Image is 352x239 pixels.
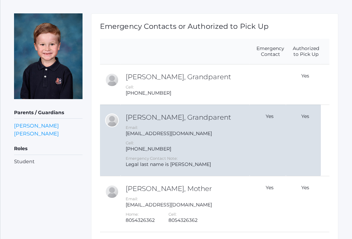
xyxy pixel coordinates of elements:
[286,105,321,176] td: Yes
[250,39,286,64] th: Emergency Contact
[126,125,138,130] label: Email:
[14,107,83,119] h5: Parents / Guardians
[14,122,59,130] a: [PERSON_NAME]
[14,158,83,166] li: Student
[126,212,138,217] label: Home:
[168,217,198,223] div: 8054326362
[105,185,119,199] div: Lauren Smith
[126,131,248,136] div: [EMAIL_ADDRESS][DOMAIN_NAME]
[14,13,83,99] img: Theodore Smith
[286,39,321,64] th: Authorized to Pick Up
[126,202,248,208] div: [EMAIL_ADDRESS][DOMAIN_NAME]
[286,64,321,105] td: Yes
[250,105,286,176] td: Yes
[126,90,171,96] div: [PHONE_NUMBER]
[100,22,329,30] h1: Emergency Contacts or Authorized to Pick Up
[126,73,248,81] h2: [PERSON_NAME], Grandparent
[126,113,248,121] h2: [PERSON_NAME], Grandparent
[126,217,155,223] div: 8054326362
[105,113,119,127] div: Kimber Van Tassell
[168,212,176,217] label: Cell:
[126,162,248,167] div: Legal last name is [PERSON_NAME]
[286,176,321,232] td: Yes
[126,141,134,145] label: Cell:
[126,196,138,201] label: Email:
[126,146,171,152] div: [PHONE_NUMBER]
[14,130,59,138] a: [PERSON_NAME]
[126,156,177,161] label: Emergency Contact Note:
[14,143,83,155] h5: Roles
[250,176,286,232] td: Yes
[126,85,134,89] label: Cell:
[126,185,248,192] h2: [PERSON_NAME], Mother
